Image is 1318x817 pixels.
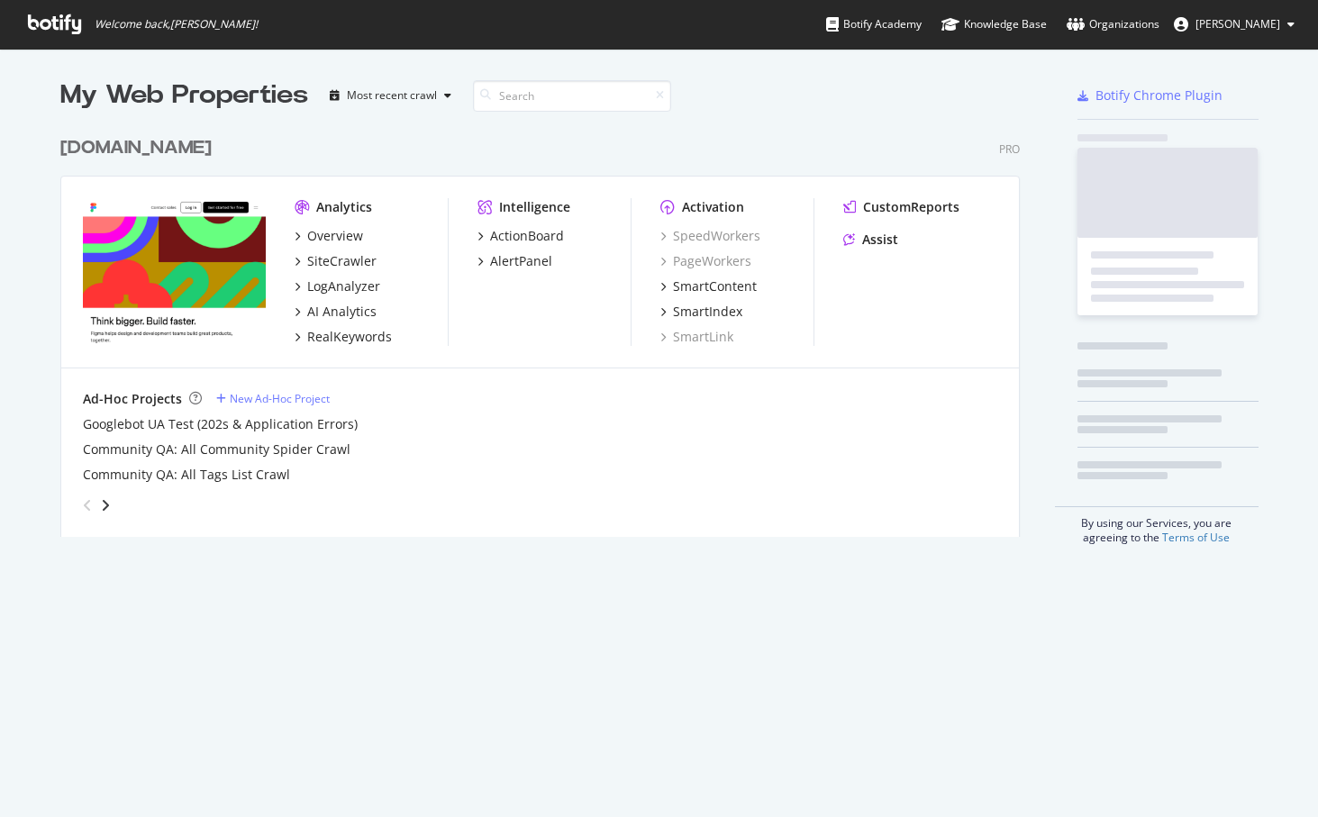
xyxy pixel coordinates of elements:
[477,227,564,245] a: ActionBoard
[490,252,552,270] div: AlertPanel
[83,390,182,408] div: Ad-Hoc Projects
[76,491,99,520] div: angle-left
[1159,10,1309,39] button: [PERSON_NAME]
[1077,86,1223,104] a: Botify Chrome Plugin
[323,81,459,110] button: Most recent crawl
[60,113,1034,537] div: grid
[83,198,266,344] img: figma.com
[1195,16,1280,32] span: Konrad Burchardt
[941,15,1047,33] div: Knowledge Base
[307,227,363,245] div: Overview
[673,303,742,321] div: SmartIndex
[660,328,733,346] a: SmartLink
[307,303,377,321] div: AI Analytics
[1095,86,1223,104] div: Botify Chrome Plugin
[826,15,922,33] div: Botify Academy
[83,440,350,458] a: Community QA: All Community Spider Crawl
[660,252,751,270] a: PageWorkers
[490,227,564,245] div: ActionBoard
[60,135,219,161] a: [DOMAIN_NAME]
[499,198,570,216] div: Intelligence
[1162,530,1230,545] a: Terms of Use
[1067,15,1159,33] div: Organizations
[863,198,959,216] div: CustomReports
[99,496,112,514] div: angle-right
[347,90,437,101] div: Most recent crawl
[295,303,377,321] a: AI Analytics
[660,303,742,321] a: SmartIndex
[295,277,380,295] a: LogAnalyzer
[95,17,258,32] span: Welcome back, [PERSON_NAME] !
[477,252,552,270] a: AlertPanel
[307,277,380,295] div: LogAnalyzer
[682,198,744,216] div: Activation
[307,328,392,346] div: RealKeywords
[999,141,1020,157] div: Pro
[473,80,671,112] input: Search
[60,77,308,113] div: My Web Properties
[862,231,898,249] div: Assist
[843,231,898,249] a: Assist
[673,277,757,295] div: SmartContent
[230,391,330,406] div: New Ad-Hoc Project
[1055,506,1259,545] div: By using our Services, you are agreeing to the
[660,277,757,295] a: SmartContent
[295,252,377,270] a: SiteCrawler
[660,227,760,245] a: SpeedWorkers
[316,198,372,216] div: Analytics
[307,252,377,270] div: SiteCrawler
[60,135,212,161] div: [DOMAIN_NAME]
[83,415,358,433] a: Googlebot UA Test (202s & Application Errors)
[295,227,363,245] a: Overview
[295,328,392,346] a: RealKeywords
[843,198,959,216] a: CustomReports
[216,391,330,406] a: New Ad-Hoc Project
[83,466,290,484] a: Community QA: All Tags List Crawl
